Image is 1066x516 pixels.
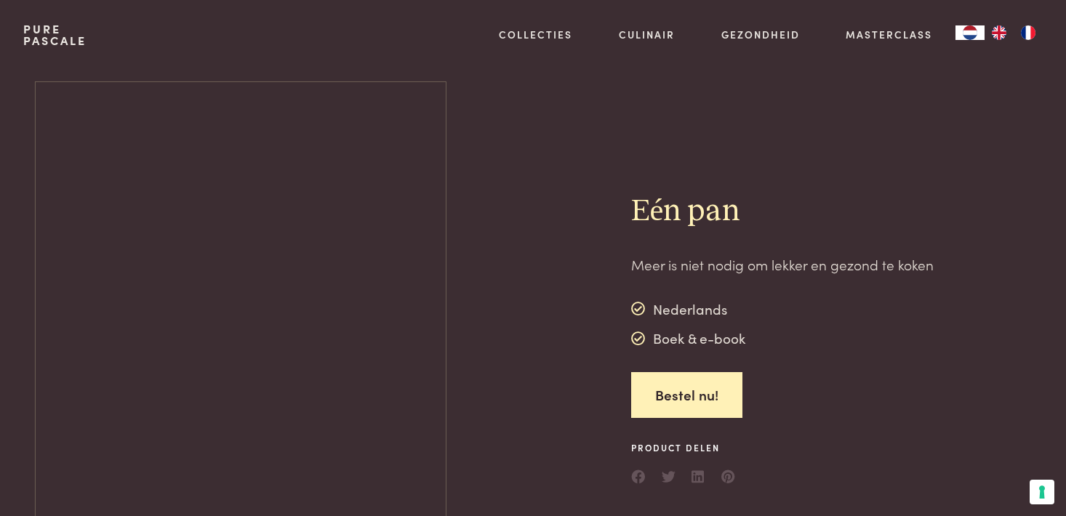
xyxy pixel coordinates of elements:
a: Bestel nu! [631,372,742,418]
span: Product delen [631,441,736,454]
ul: Language list [985,25,1043,40]
aside: Language selected: Nederlands [955,25,1043,40]
a: Culinair [619,27,675,42]
a: Masterclass [846,27,932,42]
h2: Eén pan [631,193,934,231]
div: Nederlands [631,298,745,320]
a: EN [985,25,1014,40]
a: Collecties [499,27,572,42]
div: Boek & e-book [631,328,745,350]
div: Language [955,25,985,40]
button: Uw voorkeuren voor toestemming voor trackingtechnologieën [1030,480,1054,504]
a: FR [1014,25,1043,40]
a: PurePascale [23,23,87,47]
a: Gezondheid [721,27,800,42]
p: Meer is niet nodig om lekker en gezond te koken [631,254,934,275]
a: NL [955,25,985,40]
